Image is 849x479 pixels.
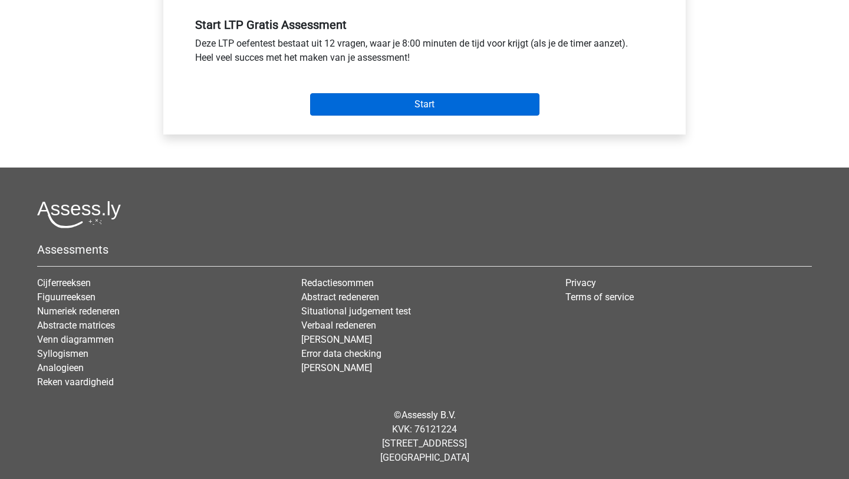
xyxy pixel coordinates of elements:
[37,242,812,257] h5: Assessments
[37,201,121,228] img: Assessly logo
[37,320,115,331] a: Abstracte matrices
[565,277,596,288] a: Privacy
[37,277,91,288] a: Cijferreeksen
[37,334,114,345] a: Venn diagrammen
[37,362,84,373] a: Analogieen
[301,362,372,373] a: [PERSON_NAME]
[186,37,663,70] div: Deze LTP oefentest bestaat uit 12 vragen, waar je 8:00 minuten de tijd voor krijgt (als je de tim...
[37,291,96,303] a: Figuurreeksen
[37,306,120,317] a: Numeriek redeneren
[301,320,376,331] a: Verbaal redeneren
[310,93,539,116] input: Start
[565,291,634,303] a: Terms of service
[301,306,411,317] a: Situational judgement test
[37,376,114,388] a: Reken vaardigheid
[28,399,821,474] div: © KVK: 76121224 [STREET_ADDRESS] [GEOGRAPHIC_DATA]
[301,348,381,359] a: Error data checking
[301,334,372,345] a: [PERSON_NAME]
[301,291,379,303] a: Abstract redeneren
[195,18,654,32] h5: Start LTP Gratis Assessment
[37,348,88,359] a: Syllogismen
[301,277,374,288] a: Redactiesommen
[402,409,456,421] a: Assessly B.V.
